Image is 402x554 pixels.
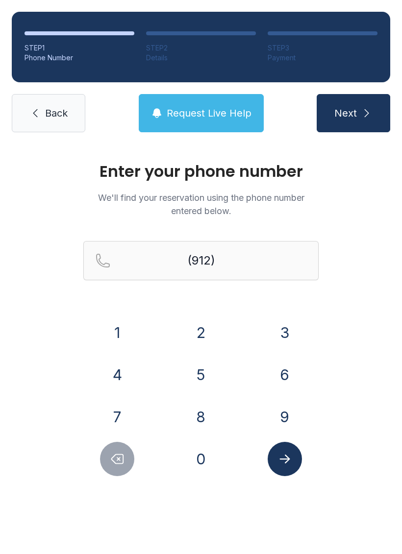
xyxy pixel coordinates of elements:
div: STEP 3 [268,43,377,53]
div: Details [146,53,256,63]
button: 8 [184,400,218,434]
button: Delete number [100,442,134,476]
button: 7 [100,400,134,434]
div: STEP 2 [146,43,256,53]
button: 6 [268,358,302,392]
button: 2 [184,315,218,350]
span: Request Live Help [167,106,251,120]
button: 3 [268,315,302,350]
button: 4 [100,358,134,392]
h1: Enter your phone number [83,164,319,179]
div: Phone Number [25,53,134,63]
span: Back [45,106,68,120]
p: We'll find your reservation using the phone number entered below. [83,191,319,217]
div: STEP 1 [25,43,134,53]
button: 1 [100,315,134,350]
input: Reservation phone number [83,241,319,280]
div: Payment [268,53,377,63]
button: 0 [184,442,218,476]
button: 9 [268,400,302,434]
button: 5 [184,358,218,392]
button: Submit lookup form [268,442,302,476]
span: Next [334,106,357,120]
